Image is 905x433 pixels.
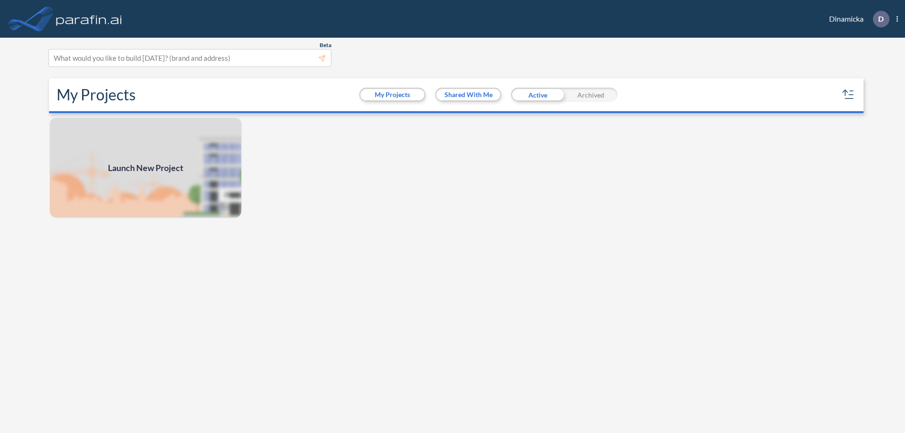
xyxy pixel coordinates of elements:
[320,41,331,49] span: Beta
[878,15,884,23] p: D
[841,87,856,102] button: sort
[511,88,564,102] div: Active
[49,117,242,219] a: Launch New Project
[57,86,136,104] h2: My Projects
[815,11,898,27] div: Dinamicka
[564,88,617,102] div: Archived
[436,89,500,100] button: Shared With Me
[361,89,424,100] button: My Projects
[108,162,183,174] span: Launch New Project
[49,117,242,219] img: add
[54,9,124,28] img: logo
